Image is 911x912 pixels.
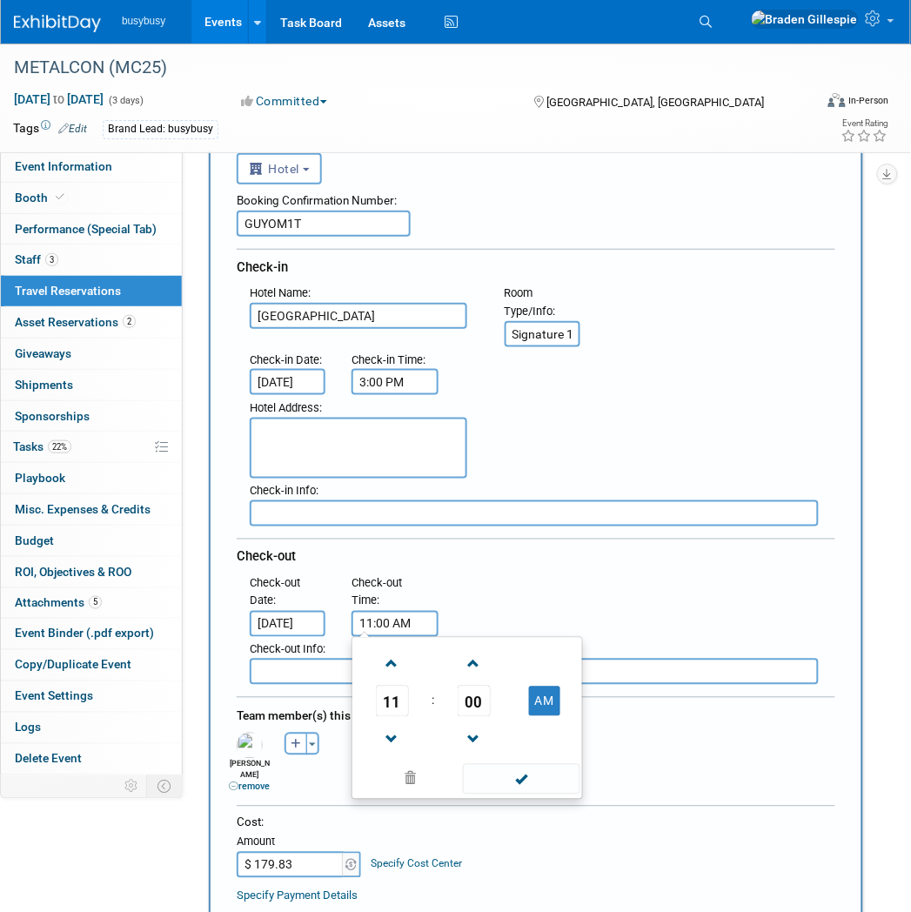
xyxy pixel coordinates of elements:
span: busybusy [122,15,165,27]
button: AM [529,687,560,716]
span: Delete Event [15,752,82,766]
span: Hotel [249,162,299,176]
div: Brand Lead: busybusy [103,120,218,138]
body: Rich Text Area. Press ALT-0 for help. [10,7,573,61]
span: [GEOGRAPHIC_DATA], [GEOGRAPHIC_DATA] [546,96,764,109]
span: Event Settings [15,689,93,703]
button: Committed [236,92,334,110]
div: Team member(s) this reservation is made for: [237,701,835,728]
span: Sponsorships [15,409,90,423]
a: Specify Cost Center [372,858,463,870]
a: Travel Reservations [1,276,182,306]
img: Format-Inperson.png [828,93,846,107]
span: Hotel Address [250,401,319,414]
span: Playbook [15,471,65,485]
span: Check-in [237,259,288,275]
div: Cost: [237,815,835,831]
a: Done [461,768,581,793]
a: Event Binder (.pdf export) [1,619,182,649]
span: 3 [45,253,58,266]
span: Budget [15,533,54,547]
a: Edit [58,123,87,135]
span: Travel Reservations [15,284,121,298]
span: Check-in Date [250,353,319,366]
span: ROI, Objectives & ROO [15,565,131,579]
a: Sponsorships [1,401,182,432]
span: [DATE] [DATE] [13,91,104,107]
span: Shipments [15,378,73,392]
small: : [352,577,402,608]
span: Check-out Info [250,643,323,656]
span: Performance (Special Tab) [15,222,157,236]
span: Check-out Date [250,577,300,608]
span: Pick Minute [458,686,491,717]
a: Logs [1,713,182,743]
span: Copy/Duplicate Event [15,658,131,672]
span: Check-out Time [352,577,402,608]
div: In-Person [848,94,889,107]
a: Clear selection [356,768,464,792]
span: to [50,92,67,106]
small: : [250,286,311,299]
span: Check-out [237,549,296,565]
a: Event Settings [1,681,182,712]
a: Decrement Hour [376,717,409,761]
img: Braden Gillespie [751,10,859,29]
a: ROI, Objectives & ROO [1,557,182,587]
span: Check-in Info [250,485,316,498]
a: Delete Event [1,744,182,775]
div: Event Rating [841,119,888,128]
a: Performance (Special Tab) [1,214,182,245]
span: 22% [48,440,71,453]
td: Toggle Event Tabs [147,775,183,798]
td: : [428,686,438,717]
i: Booth reservation complete [56,192,64,202]
small: : [250,485,318,498]
span: Booth [15,191,68,205]
small: : [352,353,425,366]
a: Attachments5 [1,588,182,619]
button: Hotel [237,153,322,184]
a: Specify Payment Details [237,889,358,902]
span: Pick Hour [376,686,409,717]
span: Logs [15,721,41,734]
span: Event Information [15,159,112,173]
span: 2 [123,315,136,328]
div: Booking Confirmation Number: [237,184,835,211]
p: Vendor: HotelEngine [10,7,573,25]
span: (3 days) [107,95,144,106]
small: : [250,643,325,656]
a: Giveaways [1,339,182,369]
a: Playbook [1,463,182,493]
p: Hotel Phone#: [10,25,573,44]
small: : [505,286,556,318]
a: Copy/Duplicate Event [1,650,182,681]
a: Booth [1,183,182,213]
span: 5 [89,596,102,609]
small: : [250,353,322,366]
a: Increment Minute [458,641,491,686]
a: Tasks22% [1,432,182,462]
span: Event Binder (.pdf export) [15,627,154,640]
div: METALCON (MC25) [8,52,802,84]
div: Event Format [754,91,889,117]
span: Attachments [15,596,102,610]
a: Shipments [1,370,182,400]
span: Tasks [13,439,71,453]
a: Misc. Expenses & Credits [1,494,182,525]
a: Increment Hour [376,641,409,686]
a: Asset Reservations2 [1,307,182,338]
small: : [250,577,300,608]
a: Staff3 [1,245,182,275]
a: remove [229,781,270,793]
span: Misc. Expenses & Credits [15,502,151,516]
a: Decrement Minute [458,717,491,761]
div: Amount [237,835,363,852]
span: Asset Reservations [15,315,136,329]
span: Room Type/Info [505,286,553,318]
td: Tags [13,119,87,139]
span: Staff [15,252,58,266]
span: Check-in Time [352,353,423,366]
div: [PERSON_NAME] [228,759,271,795]
small: : [250,401,322,414]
